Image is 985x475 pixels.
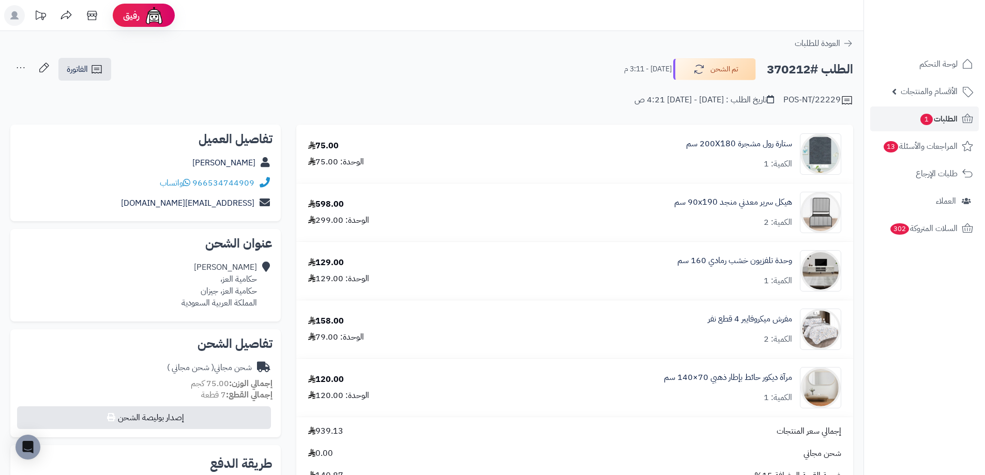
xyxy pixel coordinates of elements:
[870,52,979,76] a: لوحة التحكم
[308,390,369,402] div: الوحدة: 120.00
[19,237,272,250] h2: عنوان الشحن
[890,223,909,235] span: 302
[804,448,841,459] span: شحن مجاني
[883,139,958,154] span: المراجعات والأسئلة
[308,198,344,210] div: 598.00
[795,37,840,50] span: العودة للطلبات
[764,392,792,404] div: الكمية: 1
[16,435,40,459] div: Open Intercom Messenger
[624,64,672,74] small: [DATE] - 3:11 م
[884,141,898,152] span: 13
[677,255,792,267] a: وحدة تلفزيون خشب رمادي 160 سم
[708,313,792,325] a: مفرش ميكروفايبر 4 قطع نفر
[870,106,979,131] a: الطلبات1
[308,214,369,226] div: الوحدة: 299.00
[800,133,841,175] img: 1705504400-220214010069-90x90.jpg
[795,37,853,50] a: العودة للطلبات
[783,94,853,106] div: POS-NT/22229
[121,197,254,209] a: [EMAIL_ADDRESS][DOMAIN_NAME]
[916,166,958,181] span: طلبات الإرجاع
[308,448,333,459] span: 0.00
[920,114,933,125] span: 1
[144,5,164,26] img: ai-face.png
[17,406,271,429] button: إصدار بوليصة الشحن
[58,58,111,81] a: الفاتورة
[192,177,254,189] a: 966534744909
[800,250,841,292] img: 1750573879-220601011455-90x90.jpg
[674,196,792,208] a: هيكل سرير معدني منجد 90x190 سم
[19,338,272,350] h2: تفاصيل الشحن
[308,315,344,327] div: 158.00
[308,273,369,285] div: الوحدة: 129.00
[870,189,979,213] a: العملاء
[181,262,257,309] div: [PERSON_NAME] حكامية العز، حكامية العز، جيزان المملكة العربية السعودية
[764,158,792,170] div: الكمية: 1
[901,84,958,99] span: الأقسام والمنتجات
[764,333,792,345] div: الكمية: 2
[226,389,272,401] strong: إجمالي القطع:
[192,157,255,169] a: [PERSON_NAME]
[308,140,339,152] div: 75.00
[777,425,841,437] span: إجمالي سعر المنتجات
[27,5,53,28] a: تحديثات المنصة
[870,134,979,159] a: المراجعات والأسئلة13
[167,361,214,374] span: ( شحن مجاني )
[764,217,792,228] div: الكمية: 2
[160,177,190,189] a: واتساب
[915,28,975,50] img: logo-2.png
[308,331,364,343] div: الوحدة: 79.00
[191,377,272,390] small: 75.00 كجم
[210,457,272,470] h2: طريقة الدفع
[673,58,756,80] button: تم الشحن
[889,221,958,236] span: السلات المتروكة
[123,9,140,22] span: رفيق
[800,367,841,408] img: 1753785797-1-90x90.jpg
[201,389,272,401] small: 7 قطعة
[767,59,853,80] h2: الطلب #370212
[764,275,792,287] div: الكمية: 1
[308,425,343,437] span: 939.13
[936,194,956,208] span: العملاء
[19,133,272,145] h2: تفاصيل العميل
[167,362,252,374] div: شحن مجاني
[229,377,272,390] strong: إجمالي الوزن:
[800,192,841,233] img: 1744121928-1-90x90.jpg
[308,374,344,386] div: 120.00
[870,216,979,241] a: السلات المتروكة302
[67,63,88,75] span: الفاتورة
[308,156,364,168] div: الوحدة: 75.00
[664,372,792,384] a: مرآة ديكور حائط بإطار ذهبي 70×140 سم
[919,57,958,71] span: لوحة التحكم
[800,309,841,350] img: 1752752033-1-90x90.jpg
[686,138,792,150] a: ستارة رول مشجرة 200X180 سم
[634,94,774,106] div: تاريخ الطلب : [DATE] - [DATE] 4:21 ص
[870,161,979,186] a: طلبات الإرجاع
[308,257,344,269] div: 129.00
[919,112,958,126] span: الطلبات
